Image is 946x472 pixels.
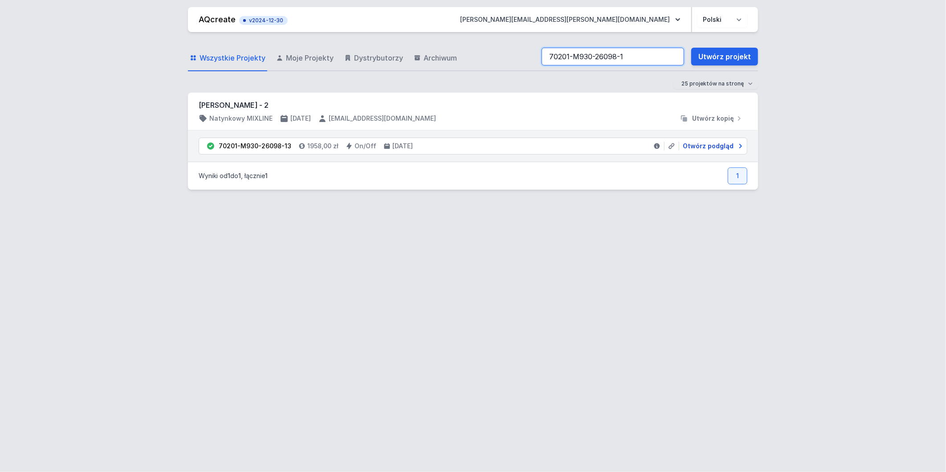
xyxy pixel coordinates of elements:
a: Dystrybutorzy [343,45,405,71]
span: Utwórz kopię [692,114,734,123]
span: Wszystkie Projekty [200,53,265,63]
input: Szukaj wśród projektów i wersji... [542,48,684,65]
p: Wyniki od do , łącznie [199,171,268,180]
button: Utwórz kopię [676,114,747,123]
h4: On/Off [355,142,376,151]
button: [PERSON_NAME][EMAIL_ADDRESS][PERSON_NAME][DOMAIN_NAME] [453,12,688,28]
h4: 1958,00 zł [307,142,338,151]
select: Wybierz język [697,12,747,28]
span: v2024-12-30 [244,17,283,24]
span: Moje Projekty [286,53,334,63]
a: AQcreate [199,15,236,24]
span: 1 [238,172,241,179]
a: Archiwum [412,45,459,71]
span: 1 [228,172,230,179]
div: 70201-M930-26098-13 [219,142,291,151]
h4: Natynkowy MIXLINE [209,114,273,123]
span: Dystrybutorzy [354,53,403,63]
a: Moje Projekty [274,45,335,71]
a: Otwórz podgląd [679,142,743,151]
span: Archiwum [424,53,457,63]
h4: [DATE] [290,114,311,123]
button: v2024-12-30 [239,14,288,25]
span: 1 [265,172,268,179]
h4: [EMAIL_ADDRESS][DOMAIN_NAME] [329,114,436,123]
a: Wszystkie Projekty [188,45,267,71]
span: Otwórz podgląd [683,142,734,151]
h3: [PERSON_NAME] - 2 [199,100,747,110]
h4: [DATE] [392,142,413,151]
a: Utwórz projekt [691,48,758,65]
a: 1 [728,167,747,184]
